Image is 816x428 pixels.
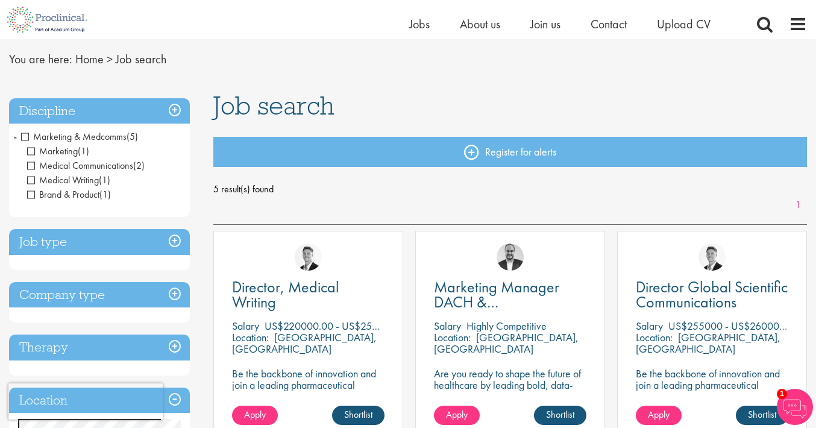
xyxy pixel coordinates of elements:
[21,130,127,143] span: Marketing & Medcomms
[636,330,673,344] span: Location:
[8,383,163,420] iframe: reCAPTCHA
[591,16,627,32] a: Contact
[213,137,808,167] a: Register for alerts
[698,244,726,271] img: George Watson
[789,198,807,212] a: 1
[27,188,99,201] span: Brand & Product
[434,280,586,310] a: Marketing Manager DACH & [GEOGRAPHIC_DATA]
[232,330,269,344] span: Location:
[107,51,113,67] span: >
[636,319,663,333] span: Salary
[133,159,145,172] span: (2)
[534,406,586,425] a: Shortlist
[295,244,322,271] img: George Watson
[9,282,190,308] h3: Company type
[460,16,500,32] a: About us
[9,98,190,124] h3: Discipline
[409,16,430,32] a: Jobs
[75,51,104,67] a: breadcrumb link
[434,319,461,333] span: Salary
[13,127,17,145] span: -
[232,280,384,310] a: Director, Medical Writing
[636,406,682,425] a: Apply
[27,159,133,172] span: Medical Communications
[27,188,111,201] span: Brand & Product
[466,319,547,333] p: Highly Competitive
[232,368,384,414] p: Be the backbone of innovation and join a leading pharmaceutical company to help keep life-changin...
[213,180,808,198] span: 5 result(s) found
[27,145,78,157] span: Marketing
[21,130,138,143] span: Marketing & Medcomms
[636,277,788,312] span: Director Global Scientific Communications
[446,408,468,421] span: Apply
[434,368,586,425] p: Are you ready to shape the future of healthcare by leading bold, data-driven marketing strategies...
[232,277,339,312] span: Director, Medical Writing
[265,319,456,333] p: US$220000.00 - US$250000.00 per annum
[27,174,99,186] span: Medical Writing
[9,335,190,360] h3: Therapy
[332,406,384,425] a: Shortlist
[434,406,480,425] a: Apply
[213,89,334,122] span: Job search
[657,16,711,32] a: Upload CV
[232,319,259,333] span: Salary
[777,389,787,399] span: 1
[777,389,813,425] img: Chatbot
[497,244,524,271] img: Aitor Melia
[232,406,278,425] a: Apply
[434,277,579,327] span: Marketing Manager DACH & [GEOGRAPHIC_DATA]
[434,330,471,344] span: Location:
[9,229,190,255] h3: Job type
[648,408,670,421] span: Apply
[27,174,110,186] span: Medical Writing
[27,145,89,157] span: Marketing
[78,145,89,157] span: (1)
[736,406,788,425] a: Shortlist
[116,51,166,67] span: Job search
[27,159,145,172] span: Medical Communications
[99,174,110,186] span: (1)
[127,130,138,143] span: (5)
[99,188,111,201] span: (1)
[9,51,72,67] span: You are here:
[530,16,560,32] a: Join us
[434,330,579,356] p: [GEOGRAPHIC_DATA], [GEOGRAPHIC_DATA]
[636,330,780,356] p: [GEOGRAPHIC_DATA], [GEOGRAPHIC_DATA]
[244,408,266,421] span: Apply
[232,330,377,356] p: [GEOGRAPHIC_DATA], [GEOGRAPHIC_DATA]
[636,280,788,310] a: Director Global Scientific Communications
